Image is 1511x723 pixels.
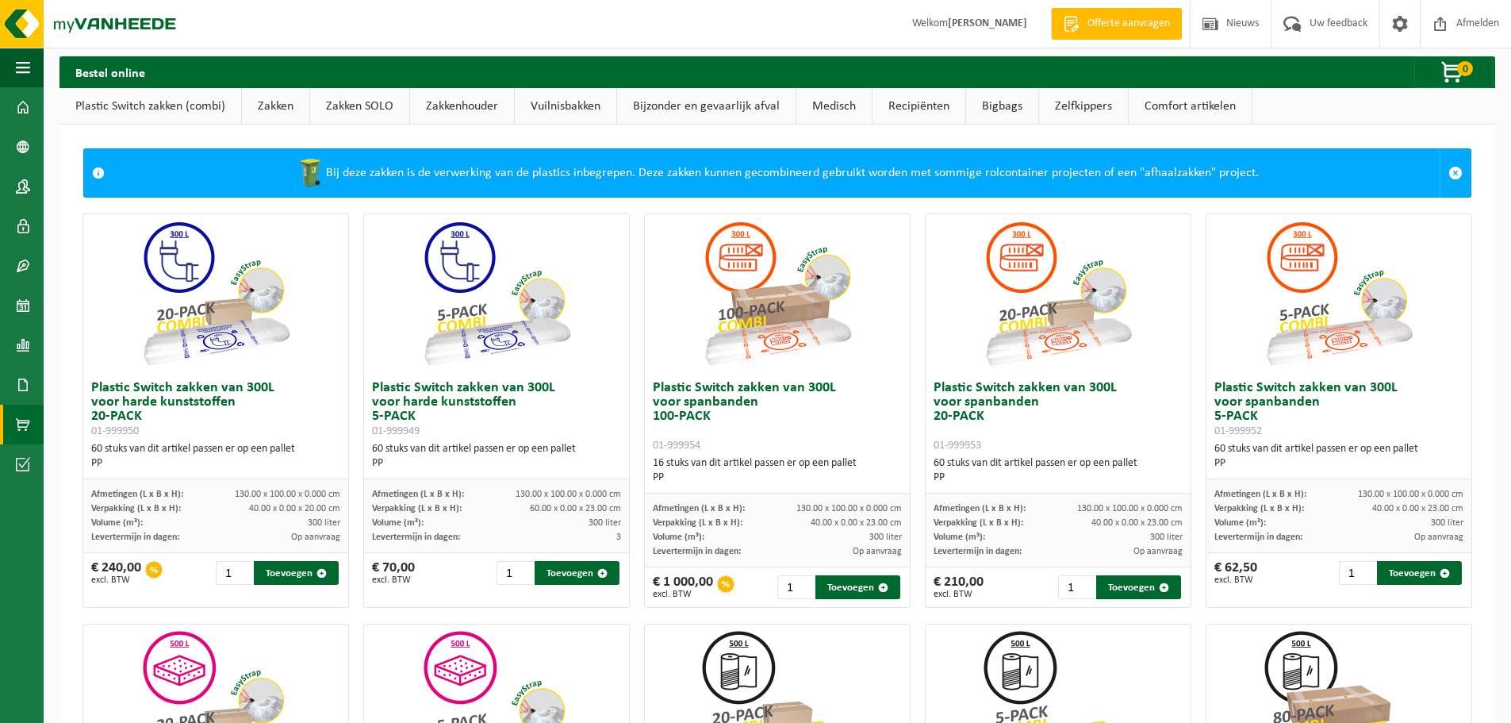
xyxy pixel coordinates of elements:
[1214,456,1463,471] div: PP
[1214,561,1257,585] div: € 62,50
[1214,504,1304,513] span: Verpakking (L x B x H):
[1039,88,1128,125] a: Zelfkippers
[372,561,415,585] div: € 70,00
[1077,504,1183,513] span: 130.00 x 100.00 x 0.000 cm
[653,533,704,542] span: Volume (m³):
[372,575,415,585] span: excl. BTW
[249,504,340,513] span: 40.00 x 0.00 x 20.00 cm
[372,442,621,471] div: 60 stuks van dit artikel passen er op een pallet
[1214,381,1463,438] h3: Plastic Switch zakken van 300L voor spanbanden 5-PACK
[934,533,985,542] span: Volume (m³):
[815,575,900,599] button: Toevoegen
[811,518,902,528] span: 40.00 x 0.00 x 23.00 cm
[216,561,252,585] input: 1
[653,575,713,599] div: € 1 000,00
[291,533,340,542] span: Op aanvraag
[1372,504,1463,513] span: 40.00 x 0.00 x 23.00 cm
[979,214,1137,373] img: 01-999953
[91,518,143,528] span: Volume (m³):
[1214,575,1257,585] span: excl. BTW
[934,471,1183,485] div: PP
[698,214,857,373] img: 01-999954
[308,518,340,528] span: 300 liter
[934,547,1022,556] span: Levertermijn in dagen:
[91,575,141,585] span: excl. BTW
[934,440,981,452] span: 01-999953
[91,561,141,585] div: € 240,00
[934,381,1183,452] h3: Plastic Switch zakken van 300L voor spanbanden 20-PACK
[589,518,621,528] span: 300 liter
[777,575,814,599] input: 1
[1457,61,1473,76] span: 0
[91,456,340,471] div: PP
[372,456,621,471] div: PP
[653,518,742,528] span: Verpakking (L x B x H):
[1214,518,1266,528] span: Volume (m³):
[869,533,902,542] span: 300 liter
[1414,56,1494,88] button: 0
[113,149,1440,197] div: Bij deze zakken is de verwerking van de plastics inbegrepen. Deze zakken kunnen gecombineerd gebr...
[59,88,241,125] a: Plastic Switch zakken (combi)
[294,157,326,189] img: WB-0240-HPE-GN-50.png
[1260,214,1418,373] img: 01-999952
[254,561,339,585] button: Toevoegen
[235,490,340,499] span: 130.00 x 100.00 x 0.000 cm
[372,425,420,437] span: 01-999949
[1058,575,1095,599] input: 1
[372,381,621,438] h3: Plastic Switch zakken van 300L voor harde kunststoffen 5-PACK
[653,456,902,485] div: 16 stuks van dit artikel passen er op een pallet
[653,381,902,452] h3: Plastic Switch zakken van 300L voor spanbanden 100-PACK
[91,425,139,437] span: 01-999950
[1214,442,1463,471] div: 60 stuks van dit artikel passen er op een pallet
[1214,533,1302,542] span: Levertermijn in dagen:
[653,590,713,599] span: excl. BTW
[410,88,514,125] a: Zakkenhouder
[1083,16,1174,32] span: Offerte aanvragen
[91,381,340,438] h3: Plastic Switch zakken van 300L voor harde kunststoffen 20-PACK
[372,504,462,513] span: Verpakking (L x B x H):
[417,214,576,373] img: 01-999949
[1431,518,1463,528] span: 300 liter
[1414,533,1463,542] span: Op aanvraag
[372,518,424,528] span: Volume (m³):
[1377,561,1462,585] button: Toevoegen
[1091,518,1183,528] span: 40.00 x 0.00 x 23.00 cm
[372,490,464,499] span: Afmetingen (L x B x H):
[1339,561,1375,585] input: 1
[1051,8,1182,40] a: Offerte aanvragen
[653,440,700,452] span: 01-999954
[934,590,984,599] span: excl. BTW
[616,533,621,542] span: 3
[796,88,872,125] a: Medisch
[515,88,616,125] a: Vuilnisbakken
[91,533,179,542] span: Levertermijn in dagen:
[242,88,309,125] a: Zakken
[1129,88,1252,125] a: Comfort artikelen
[796,504,902,513] span: 130.00 x 100.00 x 0.000 cm
[530,504,621,513] span: 60.00 x 0.00 x 23.00 cm
[136,214,295,373] img: 01-999950
[872,88,965,125] a: Recipiënten
[934,504,1026,513] span: Afmetingen (L x B x H):
[934,575,984,599] div: € 210,00
[372,533,460,542] span: Levertermijn in dagen:
[853,547,902,556] span: Op aanvraag
[1150,533,1183,542] span: 300 liter
[59,56,161,87] h2: Bestel online
[653,504,745,513] span: Afmetingen (L x B x H):
[91,504,181,513] span: Verpakking (L x B x H):
[948,17,1027,29] strong: [PERSON_NAME]
[1440,149,1471,197] a: Sluit melding
[653,547,741,556] span: Levertermijn in dagen:
[310,88,409,125] a: Zakken SOLO
[617,88,796,125] a: Bijzonder en gevaarlijk afval
[1214,425,1262,437] span: 01-999952
[1358,490,1463,499] span: 130.00 x 100.00 x 0.000 cm
[1133,547,1183,556] span: Op aanvraag
[91,442,340,471] div: 60 stuks van dit artikel passen er op een pallet
[1214,490,1306,499] span: Afmetingen (L x B x H):
[934,456,1183,485] div: 60 stuks van dit artikel passen er op een pallet
[934,518,1023,528] span: Verpakking (L x B x H):
[1096,575,1181,599] button: Toevoegen
[497,561,533,585] input: 1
